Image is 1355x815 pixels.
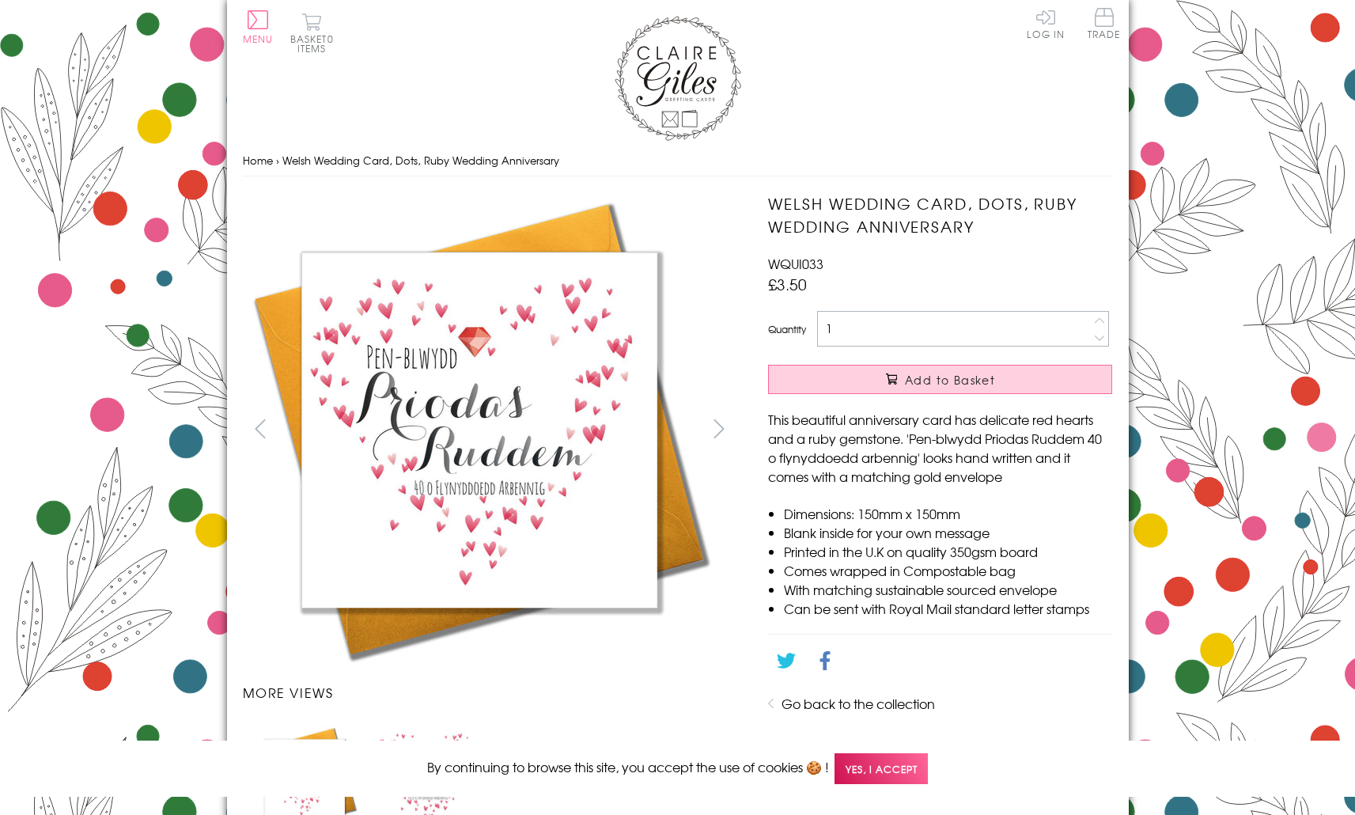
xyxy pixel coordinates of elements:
span: £3.50 [768,273,807,295]
span: WQUI033 [768,254,823,273]
button: prev [243,411,278,446]
label: Quantity [768,322,806,336]
button: Menu [243,10,274,44]
span: Welsh Wedding Card, Dots, Ruby Wedding Anniversary [282,153,559,168]
img: Claire Giles Greetings Cards [615,16,741,141]
li: Blank inside for your own message [784,523,1112,542]
nav: breadcrumbs [243,145,1113,177]
p: This beautiful anniversary card has delicate red hearts and a ruby gemstone. 'Pen-blwydd Priodas ... [768,410,1112,486]
li: Can be sent with Royal Mail standard letter stamps [784,599,1112,618]
a: Trade [1088,8,1121,42]
li: Comes wrapped in Compostable bag [784,561,1112,580]
span: › [276,153,279,168]
a: Log In [1027,8,1065,39]
li: With matching sustainable sourced envelope [784,580,1112,599]
a: Home [243,153,273,168]
img: Welsh Wedding Card, Dots, Ruby Wedding Anniversary [243,192,717,667]
span: Yes, I accept [835,753,928,784]
li: Printed in the U.K on quality 350gsm board [784,542,1112,561]
span: Add to Basket [905,372,995,388]
button: Add to Basket [768,365,1112,394]
a: Go back to the collection [782,694,935,713]
button: Basket0 items [290,13,334,53]
span: 0 items [297,32,334,55]
span: Trade [1088,8,1121,39]
button: next [701,411,736,446]
span: Menu [243,32,274,46]
li: Dimensions: 150mm x 150mm [784,504,1112,523]
h1: Welsh Wedding Card, Dots, Ruby Wedding Anniversary [768,192,1112,238]
h3: More views [243,683,737,702]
